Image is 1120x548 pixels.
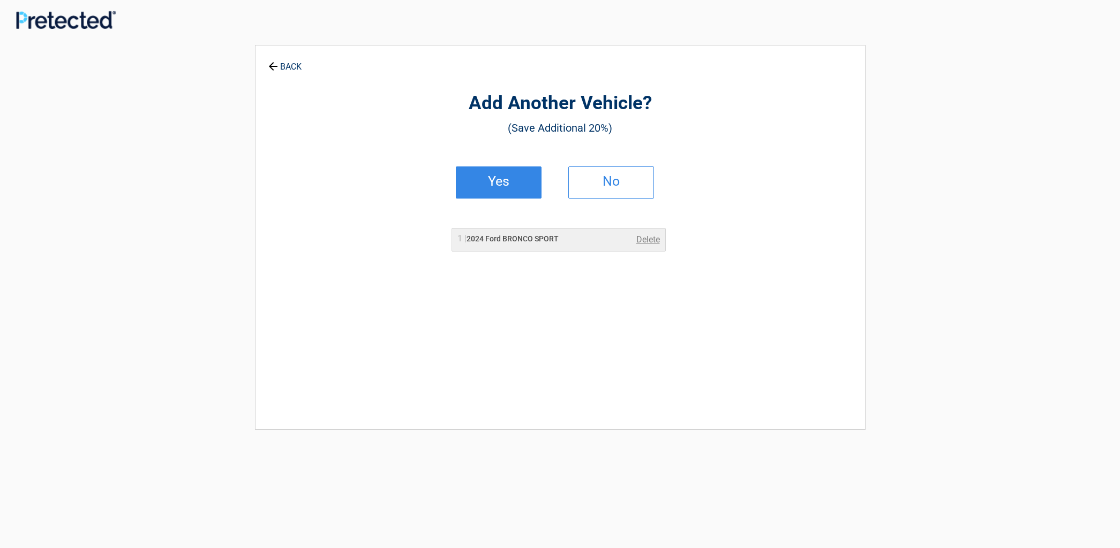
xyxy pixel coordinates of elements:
[636,233,660,246] a: Delete
[457,233,467,243] span: 1 |
[314,91,806,116] h2: Add Another Vehicle?
[467,178,530,185] h2: Yes
[16,11,116,29] img: Main Logo
[457,233,559,245] h2: 2024 Ford BRONCO SPORT
[266,52,304,71] a: BACK
[314,119,806,137] h3: (Save Additional 20%)
[580,178,643,185] h2: No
